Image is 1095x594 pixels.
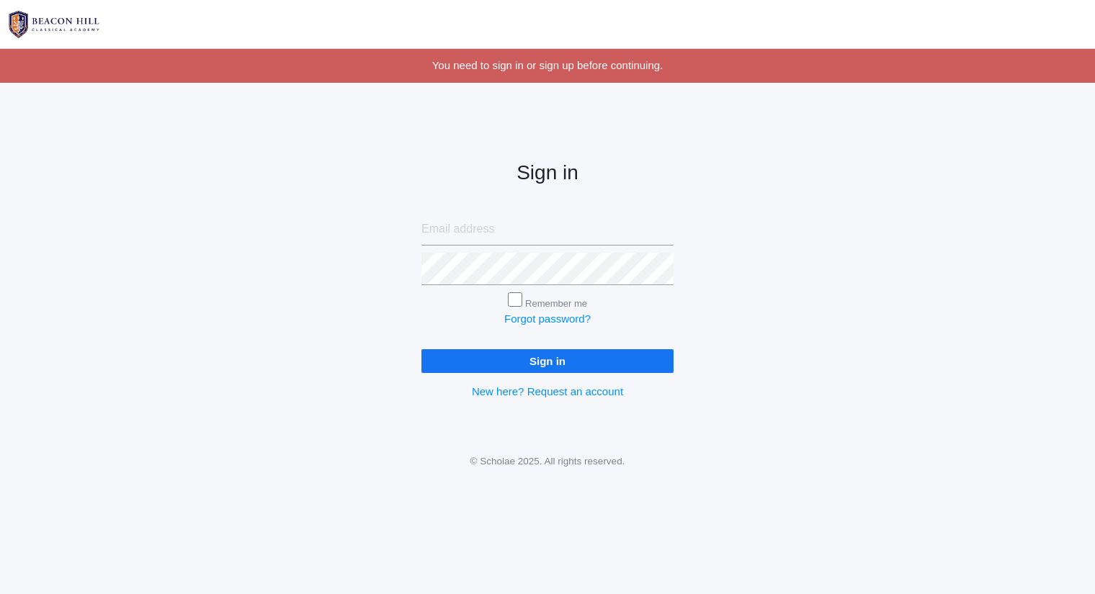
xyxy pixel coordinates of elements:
label: Remember me [525,298,587,309]
h2: Sign in [421,162,674,184]
input: Email address [421,213,674,246]
a: Forgot password? [504,312,591,325]
input: Sign in [421,349,674,373]
a: New here? Request an account [472,385,623,397]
